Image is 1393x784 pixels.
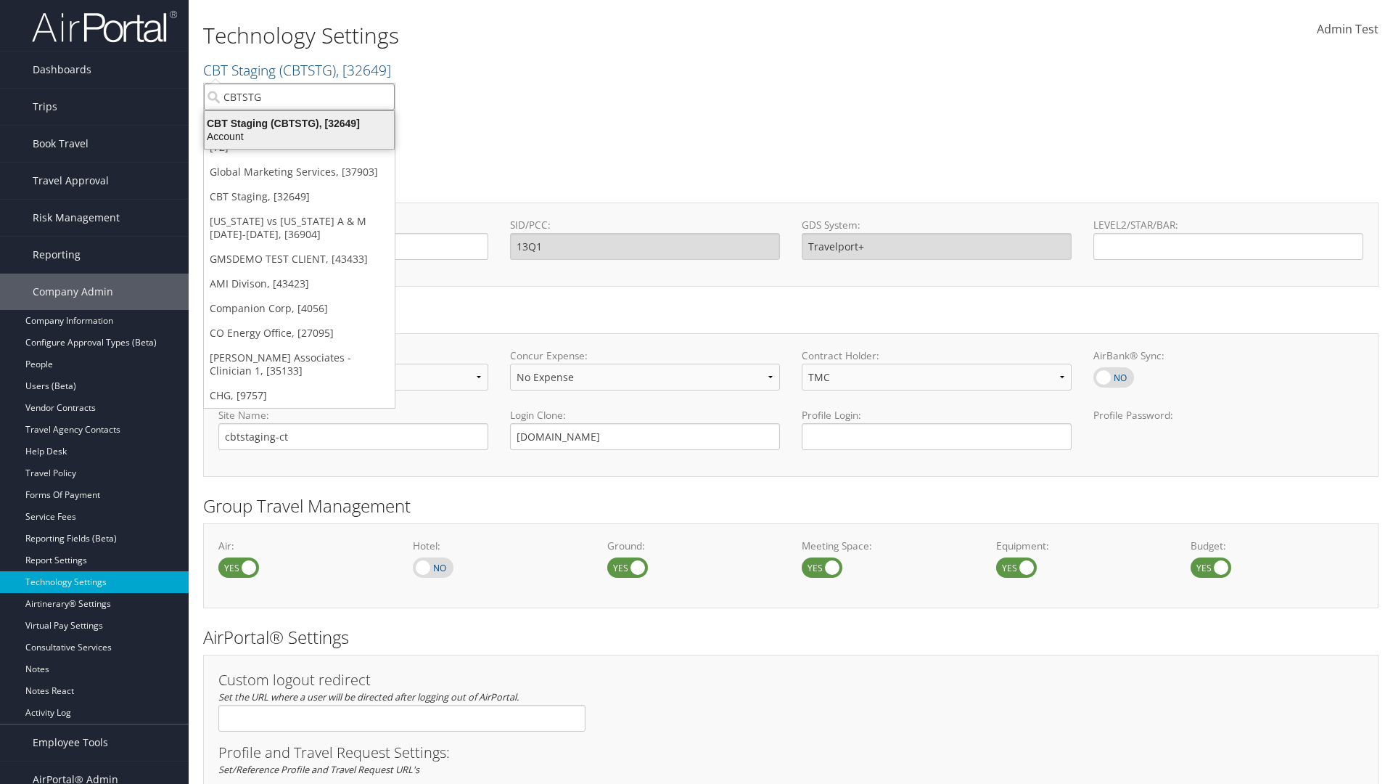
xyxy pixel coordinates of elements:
span: Dashboards [33,52,91,88]
label: Concur Expense: [510,348,780,363]
label: SID/PCC: [510,218,780,232]
a: CHG, [9757] [204,383,395,408]
a: GMSDEMO TEST CLIENT, [43433] [204,247,395,271]
input: Search Accounts [204,83,395,110]
span: Trips [33,89,57,125]
span: Company Admin [33,274,113,310]
span: Reporting [33,237,81,273]
label: Profile Login: [802,408,1072,449]
div: CBT Staging (CBTSTG), [32649] [196,117,403,130]
label: Air: [218,539,391,553]
a: [US_STATE] vs [US_STATE] A & M [DATE]-[DATE], [36904] [204,209,395,247]
label: GDS System: [802,218,1072,232]
a: [PERSON_NAME] Associates - Clinician 1, [35133] [204,346,395,383]
label: Site Name: [218,408,488,422]
label: Budget: [1191,539,1363,553]
h1: Technology Settings [203,20,987,51]
span: Travel Approval [33,163,109,199]
a: CO Energy Office, [27095] [204,321,395,346]
h3: Custom logout redirect [218,673,585,687]
h2: AirPortal® Settings [203,625,1378,650]
a: CBT Staging, [32649] [204,184,395,209]
label: AirBank® Sync: [1093,348,1363,363]
label: Ground: [607,539,780,553]
input: Profile Login: [802,423,1072,450]
span: Admin Test [1317,21,1378,37]
label: Hotel: [413,539,585,553]
a: Global Marketing Services, [37903] [204,160,395,184]
h2: Online Booking Tool [203,303,1378,328]
label: Contract Holder: [802,348,1072,363]
a: Admin Test [1317,7,1378,52]
a: CBT Staging [203,60,391,80]
span: Employee Tools [33,724,108,761]
h2: Group Travel Management [203,494,1378,518]
em: Set the URL where a user will be directed after logging out of AirPortal. [218,690,519,703]
span: , [ 32649 ] [336,60,391,80]
h3: Profile and Travel Request Settings: [218,746,1363,760]
div: Account [196,130,403,143]
label: Equipment: [996,539,1169,553]
label: AirBank® Sync [1093,367,1134,388]
label: LEVEL2/STAR/BAR: [1093,218,1363,232]
label: Profile Password: [1093,408,1363,449]
span: Risk Management [33,200,120,236]
a: AMI Divison, [43423] [204,271,395,296]
span: ( CBTSTG ) [279,60,336,80]
a: Companion Corp, [4056] [204,296,395,321]
span: Book Travel [33,126,89,162]
label: Meeting Space: [802,539,974,553]
label: Login Clone: [510,408,780,422]
em: Set/Reference Profile and Travel Request URL's [218,763,419,776]
img: airportal-logo.png [32,9,177,44]
h2: GDS [203,173,1368,197]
